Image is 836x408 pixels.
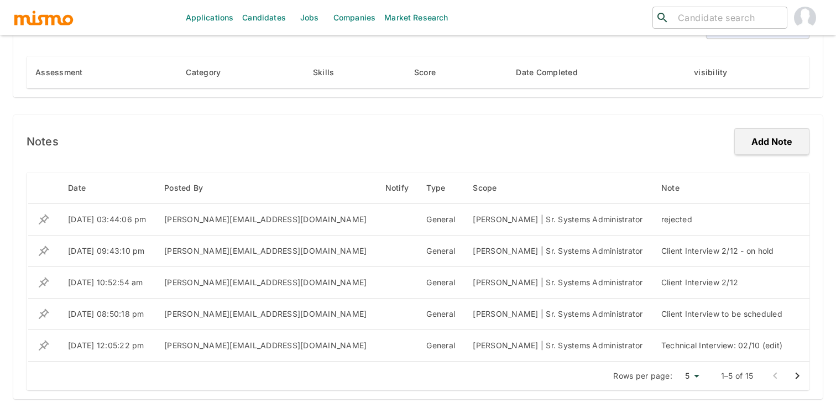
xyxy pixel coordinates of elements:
button: Go to next page [786,365,808,387]
td: [PERSON_NAME][EMAIL_ADDRESS][DOMAIN_NAME] [155,267,377,299]
th: Notify [377,172,418,204]
td: General [417,236,464,267]
span: Date Completed [516,66,592,79]
td: General [417,267,464,299]
td: [DATE] 10:52:54 am [59,267,155,299]
td: [PERSON_NAME] | Sr. Systems Administrator [464,236,652,267]
td: [PERSON_NAME] | Sr. Systems Administrator [464,299,652,330]
td: [PERSON_NAME][EMAIL_ADDRESS][DOMAIN_NAME] [155,204,377,236]
div: Client Interview 2/12 [661,277,783,288]
p: Rows per page: [613,370,672,381]
span: visibility [694,66,742,79]
th: Note [652,172,792,204]
td: [DATE] 09:43:10 pm [59,236,155,267]
span: Category [186,66,235,79]
div: rejected [661,214,783,225]
table: enhanced table [27,56,809,88]
td: [PERSON_NAME] | Sr. Systems Administrator [464,330,652,362]
div: 5 [677,368,703,384]
p: 1–5 of 15 [721,370,753,381]
td: [PERSON_NAME] | Sr. Systems Administrator [464,204,652,236]
td: [DATE] 12:05:22 pm [59,330,155,362]
button: Add Note [734,128,809,155]
h6: Notes [27,133,59,150]
img: Gabriel Hernandez [794,7,816,29]
div: Technical Interview: 02/10 (edit) [661,340,783,351]
th: Posted By [155,172,377,204]
span: Skills [313,66,349,79]
td: [DATE] 08:50:18 pm [59,299,155,330]
img: logo [13,9,74,26]
td: General [417,330,464,362]
th: Type [417,172,464,204]
td: [PERSON_NAME][EMAIL_ADDRESS][DOMAIN_NAME] [155,330,377,362]
td: [PERSON_NAME][EMAIL_ADDRESS][DOMAIN_NAME] [155,299,377,330]
input: Candidate search [673,10,782,25]
td: [PERSON_NAME] | Sr. Systems Administrator [464,267,652,299]
td: General [417,299,464,330]
th: Date [59,172,155,204]
div: Client Interview to be scheduled [661,308,783,320]
td: [PERSON_NAME][EMAIL_ADDRESS][DOMAIN_NAME] [155,236,377,267]
span: Score [414,66,450,79]
th: Scope [464,172,652,204]
table: enhanced table [27,172,809,362]
span: Assessment [35,66,97,79]
td: General [417,204,464,236]
div: Client Interview 2/12 - on hold [661,245,783,257]
td: [DATE] 03:44:06 pm [59,204,155,236]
